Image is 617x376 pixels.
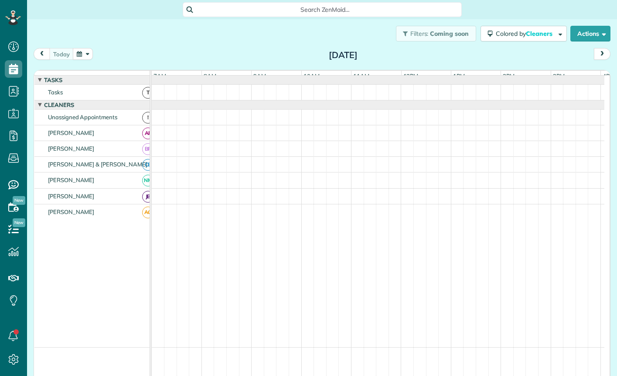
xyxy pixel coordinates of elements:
[13,196,25,205] span: New
[142,112,154,124] span: !
[46,193,96,200] span: [PERSON_NAME]
[430,30,469,38] span: Coming soon
[142,87,154,99] span: T
[152,72,168,79] span: 7am
[289,50,398,60] h2: [DATE]
[142,128,154,139] span: AF
[496,30,556,38] span: Colored by
[46,145,96,152] span: [PERSON_NAME]
[49,48,74,60] button: today
[302,72,321,79] span: 10am
[13,218,25,227] span: New
[410,30,429,38] span: Filters:
[526,30,554,38] span: Cleaners
[46,129,96,136] span: [PERSON_NAME]
[46,208,96,215] span: [PERSON_NAME]
[601,72,616,79] span: 4pm
[570,26,610,41] button: Actions
[42,101,76,108] span: Cleaners
[351,72,371,79] span: 11am
[142,191,154,203] span: JB
[551,72,566,79] span: 3pm
[252,72,268,79] span: 9am
[34,48,50,60] button: prev
[142,143,154,155] span: BR
[481,26,567,41] button: Colored byCleaners
[451,72,467,79] span: 1pm
[46,176,96,183] span: [PERSON_NAME]
[202,72,218,79] span: 8am
[142,159,154,171] span: CB
[46,89,65,96] span: Tasks
[42,76,64,83] span: Tasks
[46,161,149,168] span: [PERSON_NAME] & [PERSON_NAME]
[402,72,420,79] span: 12pm
[142,175,154,186] span: NM
[46,114,119,121] span: Unassigned Appointments
[594,48,610,60] button: next
[142,207,154,218] span: AG
[501,72,516,79] span: 2pm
